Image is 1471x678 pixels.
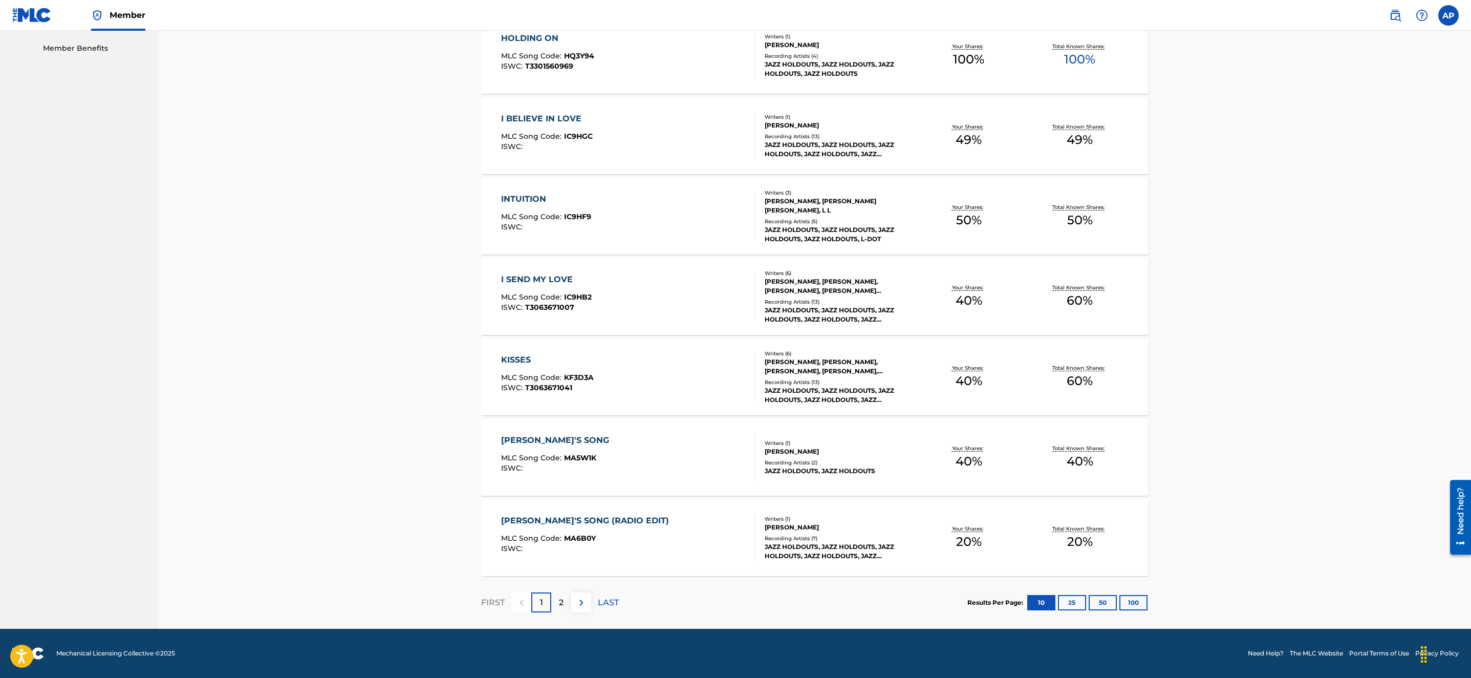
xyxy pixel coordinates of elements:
[564,373,594,382] span: KF3D3A
[765,33,914,40] div: Writers ( 1 )
[564,534,596,543] span: MA6B0Y
[1248,649,1284,658] a: Need Help?
[1052,284,1107,291] p: Total Known Shares:
[765,447,914,456] div: [PERSON_NAME]
[765,515,914,523] div: Writers ( 1 )
[501,544,525,553] span: ISWC :
[564,453,596,462] span: MA5W1K
[501,434,614,447] div: [PERSON_NAME]'S SONG
[564,212,591,221] span: IC9HF9
[952,525,986,533] p: Your Shares:
[765,535,914,542] div: Recording Artists ( 7 )
[1067,372,1093,390] span: 60 %
[1064,50,1095,69] span: 100 %
[765,459,914,467] div: Recording Artists ( 2 )
[1052,203,1107,211] p: Total Known Shares:
[501,142,525,151] span: ISWC :
[1420,629,1471,678] iframe: Chat Widget
[765,40,914,50] div: [PERSON_NAME]
[952,43,986,50] p: Your Shares:
[1389,9,1401,22] img: search
[953,50,984,69] span: 100 %
[1052,364,1107,372] p: Total Known Shares:
[559,597,564,609] p: 2
[765,439,914,447] div: Writers ( 1 )
[765,306,914,324] div: JAZZ HOLDOUTS, JAZZ HOLDOUTS, JAZZ HOLDOUTS, JAZZ HOLDOUTS, JAZZ HOLDOUTS
[765,542,914,561] div: JAZZ HOLDOUTS, JAZZ HOLDOUTS, JAZZ HOLDOUTS, JAZZ HOLDOUTS, JAZZ HOLDOUTS
[501,453,564,462] span: MLC Song Code :
[1067,452,1093,471] span: 40 %
[501,383,525,392] span: ISWC :
[1415,649,1459,658] a: Privacy Policy
[765,60,914,78] div: JAZZ HOLDOUTS, JAZZ HOLDOUTS, JAZZ HOLDOUTS, JAZZ HOLDOUTS
[481,597,505,609] p: FIRST
[12,8,52,23] img: MLC Logo
[765,133,914,140] div: Recording Artists ( 13 )
[956,452,982,471] span: 40 %
[1290,649,1343,658] a: The MLC Website
[1416,9,1428,22] img: help
[501,463,525,473] span: ISWC :
[1058,595,1086,610] button: 25
[525,383,572,392] span: T3063671041
[501,273,592,286] div: I SEND MY LOVE
[765,121,914,130] div: [PERSON_NAME]
[967,598,1026,607] p: Results Per Page:
[43,43,146,54] a: Member Benefits
[12,647,44,660] img: logo
[956,211,982,229] span: 50 %
[765,218,914,225] div: Recording Artists ( 5 )
[481,97,1149,174] a: I BELIEVE IN LOVEMLC Song Code:IC9HGCISWC:Writers (1)[PERSON_NAME]Recording Artists (13)JAZZ HOLD...
[501,212,564,221] span: MLC Song Code :
[1416,639,1432,670] div: Drag
[501,132,564,141] span: MLC Song Code :
[1412,5,1432,26] div: Help
[765,523,914,532] div: [PERSON_NAME]
[56,649,175,658] span: Mechanical Licensing Collective © 2025
[525,303,574,312] span: T3063671007
[575,597,588,609] img: right
[564,132,593,141] span: IC9HGC
[765,269,914,277] div: Writers ( 6 )
[1067,533,1093,551] span: 20 %
[501,193,591,205] div: INTUITION
[765,386,914,405] div: JAZZ HOLDOUTS, JAZZ HOLDOUTS, JAZZ HOLDOUTS, JAZZ HOLDOUTS, JAZZ HOLDOUTS
[765,357,914,376] div: [PERSON_NAME], [PERSON_NAME], [PERSON_NAME], [PERSON_NAME], [PERSON_NAME] [PERSON_NAME], [PERSON_...
[501,373,564,382] span: MLC Song Code :
[110,9,145,21] span: Member
[501,303,525,312] span: ISWC :
[1052,525,1107,533] p: Total Known Shares:
[525,61,573,71] span: T3301560969
[481,499,1149,576] a: [PERSON_NAME]'S SONG (RADIO EDIT)MLC Song Code:MA6B0YISWC:Writers (1)[PERSON_NAME]Recording Artis...
[501,222,525,231] span: ISWC :
[1067,291,1093,310] span: 60 %
[1067,211,1093,229] span: 50 %
[1119,595,1148,610] button: 100
[501,113,593,125] div: I BELIEVE IN LOVE
[1442,476,1471,559] iframe: Resource Center
[765,52,914,60] div: Recording Artists ( 4 )
[956,131,982,149] span: 49 %
[501,51,564,60] span: MLC Song Code :
[598,597,619,609] p: LAST
[481,17,1149,94] a: HOLDING ONMLC Song Code:HQ3Y94ISWC:T3301560969Writers (1)[PERSON_NAME]Recording Artists (4)JAZZ H...
[501,292,564,302] span: MLC Song Code :
[765,225,914,244] div: JAZZ HOLDOUTS, JAZZ HOLDOUTS, JAZZ HOLDOUTS, JAZZ HOLDOUTS, L-DOT
[1052,43,1107,50] p: Total Known Shares:
[501,515,674,527] div: [PERSON_NAME]'S SONG (RADIO EDIT)
[1052,123,1107,131] p: Total Known Shares:
[481,178,1149,255] a: INTUITIONMLC Song Code:IC9HF9ISWC:Writers (3)[PERSON_NAME], [PERSON_NAME] [PERSON_NAME], L LRecor...
[564,292,592,302] span: IC9HB2
[1385,5,1405,26] a: Public Search
[481,419,1149,496] a: [PERSON_NAME]'S SONGMLC Song Code:MA5W1KISWC:Writers (1)[PERSON_NAME]Recording Artists (2)JAZZ HO...
[956,372,982,390] span: 40 %
[765,350,914,357] div: Writers ( 6 )
[564,51,594,60] span: HQ3Y94
[1438,5,1459,26] div: User Menu
[952,364,986,372] p: Your Shares:
[952,203,986,211] p: Your Shares:
[501,534,564,543] span: MLC Song Code :
[765,197,914,215] div: [PERSON_NAME], [PERSON_NAME] [PERSON_NAME], L L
